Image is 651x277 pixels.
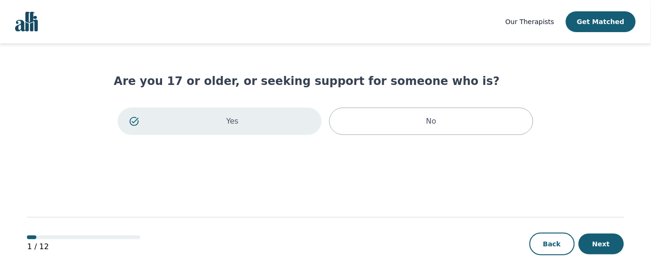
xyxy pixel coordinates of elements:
img: alli logo [15,12,38,32]
button: Back [530,233,575,255]
button: Get Matched [566,11,636,32]
p: 1 / 12 [27,241,140,252]
p: No [426,116,437,127]
a: Our Therapists [505,16,554,27]
h1: Are you 17 or older, or seeking support for someone who is? [114,74,537,89]
span: Our Therapists [505,18,554,25]
p: Yes [155,116,310,127]
button: Next [579,234,624,254]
